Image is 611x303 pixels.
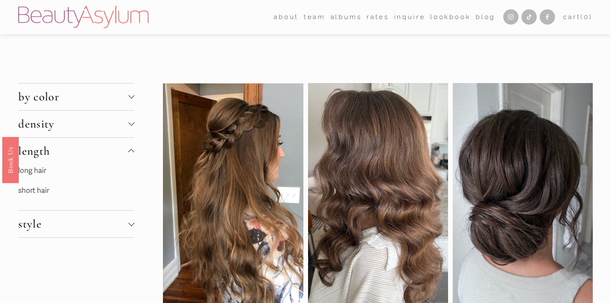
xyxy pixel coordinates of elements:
a: 0 items in cart [563,11,593,23]
a: long hair [18,166,46,175]
a: Inquire [394,11,426,24]
a: TikTok [521,9,537,25]
a: short hair [18,186,49,195]
a: Blog [476,11,495,24]
a: Rates [367,11,389,24]
a: albums [331,11,362,24]
span: by color [18,90,128,104]
a: Instagram [503,9,519,25]
span: team [304,11,325,23]
a: Lookbook [430,11,471,24]
span: 0 [584,13,589,21]
span: ( ) [580,13,592,21]
span: about [274,11,299,23]
a: Facebook [540,9,555,25]
a: folder dropdown [274,11,299,24]
button: style [18,211,134,237]
div: length [18,164,134,210]
span: density [18,117,128,131]
button: density [18,111,134,137]
span: length [18,144,128,158]
span: style [18,217,128,231]
a: folder dropdown [304,11,325,24]
button: length [18,138,134,164]
a: Book Us [2,136,19,183]
button: by color [18,83,134,110]
img: Beauty Asylum | Bridal Hair &amp; Makeup Charlotte &amp; Atlanta [18,6,149,28]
